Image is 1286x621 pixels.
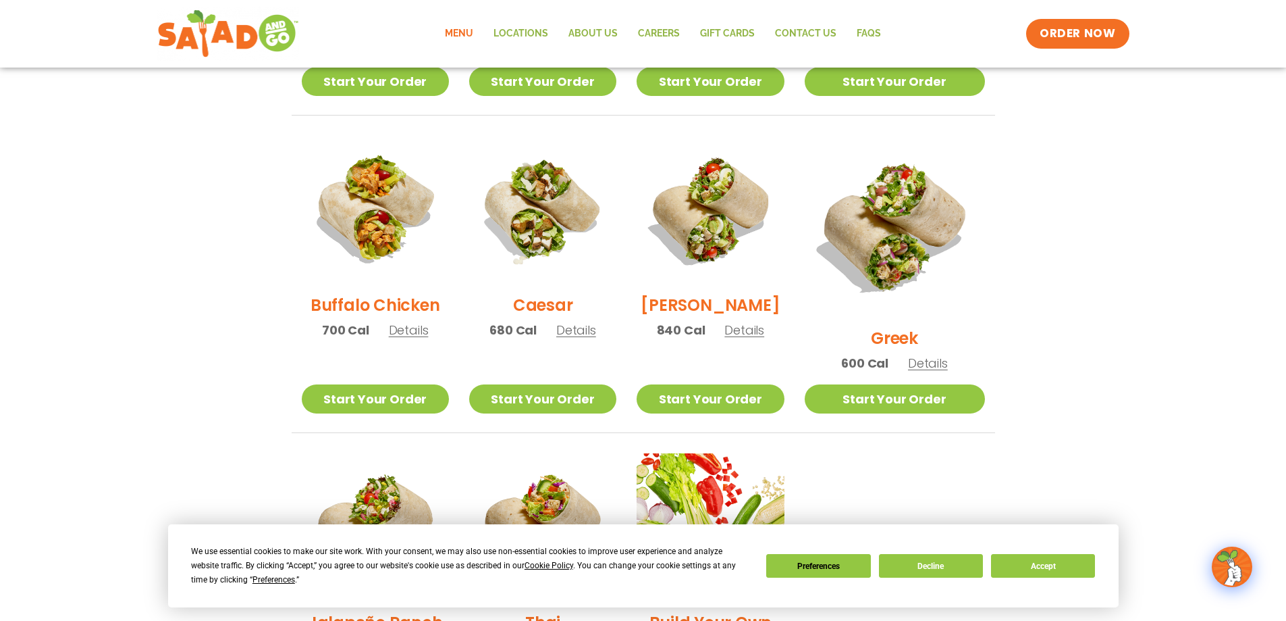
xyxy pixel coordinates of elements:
[805,67,985,96] a: Start Your Order
[389,322,429,339] span: Details
[302,67,449,96] a: Start Your Order
[168,524,1119,607] div: Cookie Consent Prompt
[311,293,439,317] h2: Buffalo Chicken
[513,293,573,317] h2: Caesar
[628,18,690,49] a: Careers
[657,321,705,339] span: 840 Cal
[991,554,1095,578] button: Accept
[469,67,616,96] a: Start Your Order
[879,554,983,578] button: Decline
[322,321,369,339] span: 700 Cal
[641,293,780,317] h2: [PERSON_NAME]
[469,384,616,414] a: Start Your Order
[690,18,765,49] a: GIFT CARDS
[637,453,784,601] img: Product photo for Build Your Own
[435,18,483,49] a: Menu
[435,18,891,49] nav: Menu
[637,136,784,283] img: Product photo for Cobb Wrap
[252,575,295,585] span: Preferences
[805,136,985,316] img: Product photo for Greek Wrap
[556,322,596,339] span: Details
[805,384,985,414] a: Start Your Order
[766,554,870,578] button: Preferences
[191,545,750,587] div: We use essential cookies to make our site work. With your consent, we may also use non-essential ...
[489,321,537,339] span: 680 Cal
[558,18,628,49] a: About Us
[847,18,891,49] a: FAQs
[469,136,616,283] img: Product photo for Caesar Wrap
[157,7,300,61] img: new-SAG-logo-768×292
[525,561,573,570] span: Cookie Policy
[469,453,616,601] img: Product photo for Thai Wrap
[724,322,764,339] span: Details
[1026,19,1129,49] a: ORDER NOW
[871,326,918,350] h2: Greek
[302,453,449,601] img: Product photo for Jalapeño Ranch Wrap
[1040,26,1115,42] span: ORDER NOW
[637,67,784,96] a: Start Your Order
[483,18,558,49] a: Locations
[637,384,784,414] a: Start Your Order
[841,354,888,372] span: 600 Cal
[908,355,948,372] span: Details
[765,18,847,49] a: Contact Us
[1213,548,1251,586] img: wpChatIcon
[302,384,449,414] a: Start Your Order
[302,136,449,283] img: Product photo for Buffalo Chicken Wrap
